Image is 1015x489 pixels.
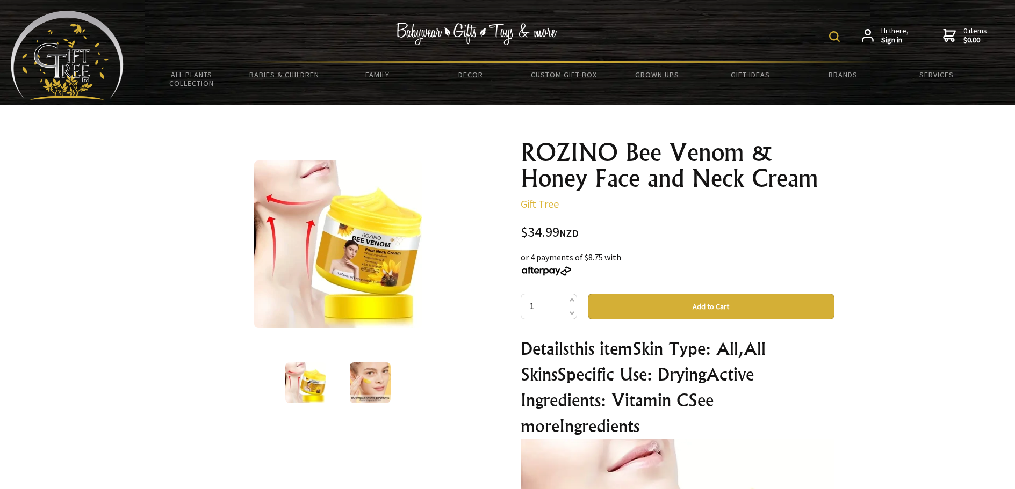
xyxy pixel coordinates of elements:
[331,63,424,86] a: Family
[881,26,909,45] span: Hi there,
[254,160,422,328] img: ROZINO Bee Venom & Honey Face and Neck Cream
[11,11,124,100] img: Babyware - Gifts - Toys and more...
[285,362,326,403] img: ROZINO Bee Venom & Honey Face and Neck Cream
[521,140,834,191] h1: ROZINO Bee Venom & Honey Face and Neck Cream
[521,225,834,240] div: $34.99
[517,63,610,86] a: Custom Gift Box
[424,63,517,86] a: Decor
[963,35,987,45] strong: $0.00
[829,31,840,42] img: product search
[703,63,796,86] a: Gift Ideas
[890,63,983,86] a: Services
[881,35,909,45] strong: Sign in
[797,63,890,86] a: Brands
[396,23,557,45] img: Babywear - Gifts - Toys & more
[238,63,331,86] a: Babies & Children
[963,26,987,45] span: 0 items
[521,197,559,210] a: Gift Tree
[862,26,909,45] a: Hi there,Sign in
[521,266,572,276] img: Afterpay
[559,227,579,239] span: NZD
[943,26,987,45] a: 0 items$0.00
[588,294,834,319] button: Add to Cart
[145,63,238,94] a: All Plants Collection
[610,63,703,86] a: Grown Ups
[521,251,834,276] div: or 4 payments of $8.75 with
[350,362,391,403] img: ROZINO Bee Venom & Honey Face and Neck Cream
